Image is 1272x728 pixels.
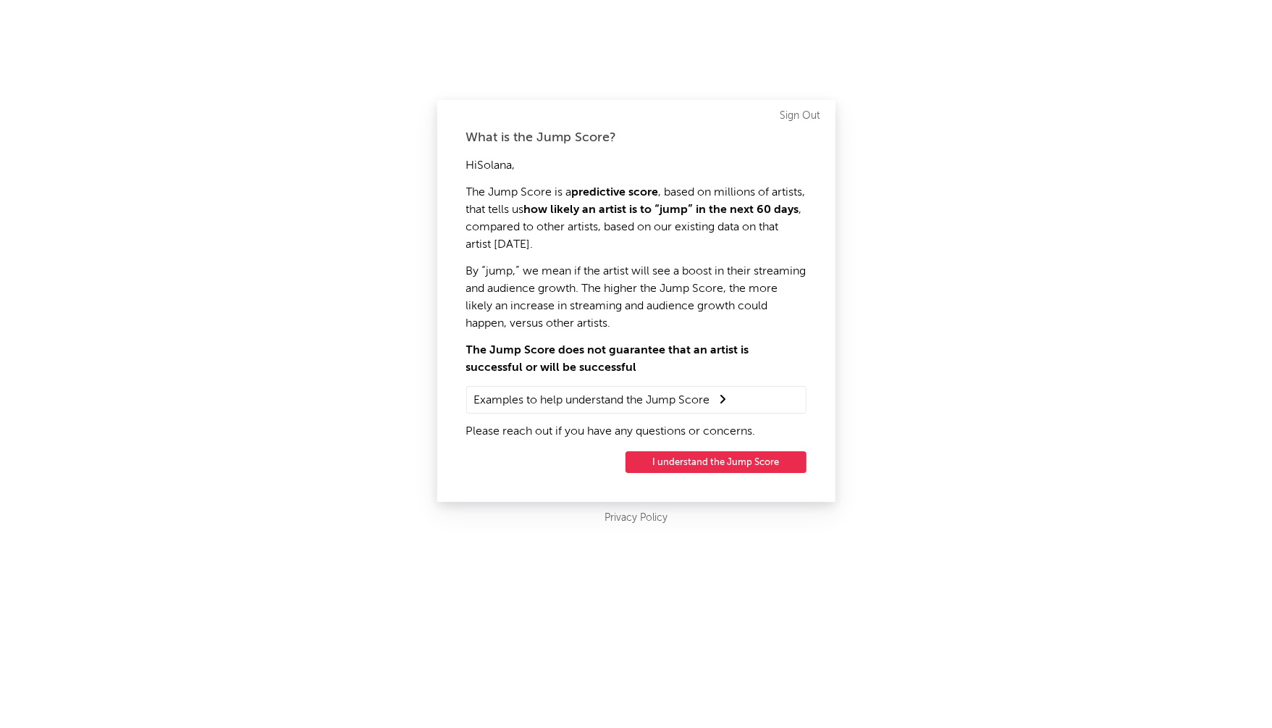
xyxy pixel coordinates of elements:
[626,451,806,473] button: I understand the Jump Score
[605,509,667,527] a: Privacy Policy
[466,345,749,374] strong: The Jump Score does not guarantee that an artist is successful or will be successful
[572,187,659,198] strong: predictive score
[466,157,806,175] p: Hi Solana ,
[780,107,821,125] a: Sign Out
[524,204,799,216] strong: how likely an artist is to “jump” in the next 60 days
[466,263,806,332] p: By “jump,” we mean if the artist will see a boost in their streaming and audience growth. The hig...
[474,390,799,409] summary: Examples to help understand the Jump Score
[466,184,806,254] p: The Jump Score is a , based on millions of artists, that tells us , compared to other artists, ba...
[466,423,806,440] p: Please reach out if you have any questions or concerns.
[466,129,806,146] div: What is the Jump Score?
